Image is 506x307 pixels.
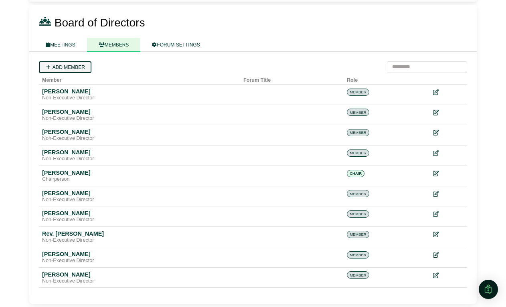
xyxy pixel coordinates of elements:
[433,250,464,260] div: Edit
[42,258,237,264] div: Non-Executive Director
[479,280,498,299] div: Open Intercom Messenger
[42,135,237,142] div: Non-Executive Director
[34,38,87,52] a: MEETINGS
[42,271,237,278] div: [PERSON_NAME]
[433,88,464,97] div: Edit
[347,231,369,238] span: MEMBER
[433,271,464,280] div: Edit
[433,128,464,137] div: Edit
[42,210,237,217] div: [PERSON_NAME]
[55,16,145,29] span: Board of Directors
[347,170,364,177] span: CHAIR
[42,169,237,176] div: [PERSON_NAME]
[39,61,91,73] a: Add member
[42,197,237,203] div: Non-Executive Director
[42,230,237,237] div: Rev. [PERSON_NAME]
[140,38,211,52] a: FORUM SETTINGS
[42,278,237,285] div: Non-Executive Director
[240,73,344,85] th: Forum Title
[42,128,237,135] div: [PERSON_NAME]
[42,237,237,244] div: Non-Executive Director
[433,230,464,239] div: Edit
[347,251,369,259] span: MEMBER
[347,210,369,218] span: MEMBER
[42,156,237,162] div: Non-Executive Director
[87,38,141,52] a: MEMBERS
[42,250,237,258] div: [PERSON_NAME]
[433,190,464,199] div: Edit
[433,169,464,178] div: Edit
[42,115,237,122] div: Non-Executive Director
[433,149,464,158] div: Edit
[42,217,237,223] div: Non-Executive Director
[347,129,369,136] span: MEMBER
[347,109,369,116] span: MEMBER
[42,149,237,156] div: [PERSON_NAME]
[347,190,369,197] span: MEMBER
[347,149,369,157] span: MEMBER
[42,190,237,197] div: [PERSON_NAME]
[347,271,369,279] span: MEMBER
[433,210,464,219] div: Edit
[42,88,237,95] div: [PERSON_NAME]
[433,108,464,117] div: Edit
[42,108,237,115] div: [PERSON_NAME]
[347,89,369,96] span: MEMBER
[42,176,237,183] div: Chairperson
[344,73,430,85] th: Role
[42,95,237,101] div: Non-Executive Director
[39,73,240,85] th: Member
